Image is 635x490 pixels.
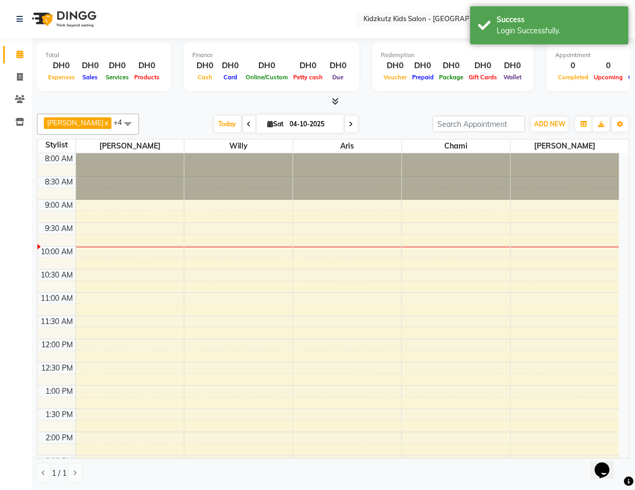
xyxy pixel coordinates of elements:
div: Redemption [381,51,525,60]
span: Online/Custom [243,73,291,81]
span: Voucher [381,73,409,81]
span: [PERSON_NAME] [76,140,184,153]
div: DH0 [103,60,132,72]
span: [PERSON_NAME] [47,118,104,127]
span: Wallet [501,73,524,81]
div: 8:00 AM [43,153,76,164]
div: DH0 [78,60,103,72]
div: DH0 [466,60,500,72]
div: 9:00 AM [43,200,76,211]
span: Products [132,73,162,81]
input: Search Appointment [433,116,525,132]
button: ADD NEW [531,117,568,132]
div: DH0 [243,60,291,72]
div: 10:00 AM [39,246,76,257]
span: Sales [80,73,101,81]
span: Services [103,73,132,81]
div: DH0 [325,60,351,72]
span: Due [330,73,347,81]
div: 1:30 PM [44,409,76,420]
span: Sat [265,120,287,128]
div: Total [45,51,162,60]
div: DH0 [132,60,162,72]
span: Card [221,73,240,81]
div: 2:00 PM [44,432,76,443]
span: Upcoming [591,73,625,81]
div: 10:30 AM [39,270,76,281]
img: logo [27,4,99,34]
iframe: chat widget [591,448,624,479]
div: DH0 [381,60,409,72]
div: DH0 [45,60,78,72]
span: Petty cash [291,73,325,81]
div: 1:00 PM [44,386,76,397]
div: 11:30 AM [39,316,76,327]
span: Gift Cards [466,73,500,81]
div: 8:30 AM [43,177,76,188]
a: x [104,118,108,127]
div: 12:00 PM [40,339,76,350]
div: DH0 [218,60,243,72]
div: DH0 [192,60,218,72]
div: 9:30 AM [43,223,76,234]
span: [PERSON_NAME] [511,140,619,153]
div: 0 [555,60,591,72]
div: DH0 [291,60,325,72]
span: Aris [293,140,401,153]
div: Login Successfully. [497,25,621,36]
div: 11:00 AM [39,293,76,304]
span: Chami [402,140,510,153]
span: 1 / 1 [52,468,67,479]
div: 12:30 PM [40,363,76,374]
div: DH0 [409,60,436,72]
div: 0 [591,60,625,72]
span: Cash [195,73,215,81]
span: Completed [555,73,591,81]
span: +4 [114,118,130,126]
input: 2025-10-04 [287,116,340,132]
div: DH0 [436,60,466,72]
span: Willy [184,140,293,153]
span: Package [436,73,466,81]
div: Success [497,14,621,25]
span: Prepaid [409,73,436,81]
span: ADD NEW [534,120,565,128]
div: Stylist [38,140,76,151]
div: 2:30 PM [44,456,76,467]
div: Finance [192,51,351,60]
div: DH0 [500,60,525,72]
span: Today [214,116,241,132]
span: Expenses [45,73,78,81]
